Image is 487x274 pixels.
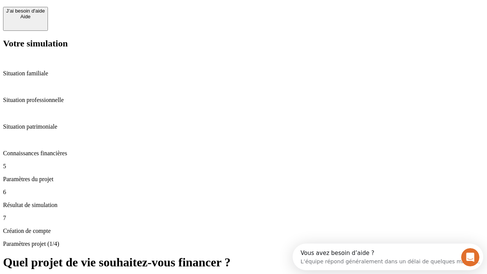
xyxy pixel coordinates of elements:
[293,244,483,270] iframe: Intercom live chat discovery launcher
[3,255,484,269] h1: Quel projet de vie souhaitez-vous financer ?
[3,189,484,196] p: 6
[3,176,484,183] p: Paramètres du projet
[6,14,45,19] div: Aide
[3,163,484,170] p: 5
[461,248,479,266] iframe: Intercom live chat
[3,7,48,31] button: J’ai besoin d'aideAide
[3,215,484,221] p: 7
[3,202,484,209] p: Résultat de simulation
[6,8,45,14] div: J’ai besoin d'aide
[8,6,187,13] div: Vous avez besoin d’aide ?
[8,13,187,21] div: L’équipe répond généralement dans un délai de quelques minutes.
[3,241,484,247] p: Paramètres projet (1/4)
[3,3,210,24] div: Ouvrir le Messenger Intercom
[3,97,484,104] p: Situation professionnelle
[3,38,484,49] h2: Votre simulation
[3,70,484,77] p: Situation familiale
[3,228,484,234] p: Création de compte
[3,123,484,130] p: Situation patrimoniale
[3,150,484,157] p: Connaissances financières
